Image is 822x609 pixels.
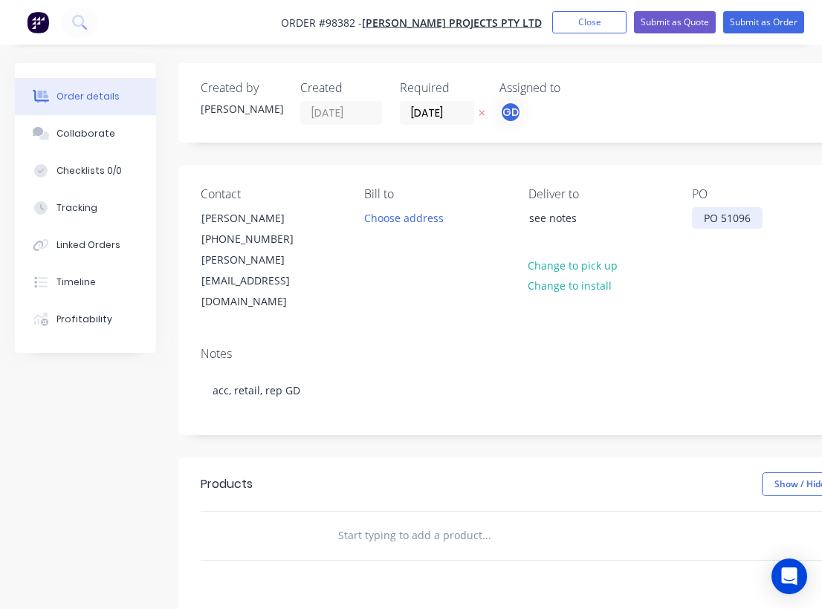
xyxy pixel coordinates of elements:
[201,208,325,229] div: [PERSON_NAME]
[15,264,156,301] button: Timeline
[300,81,382,95] div: Created
[201,229,325,250] div: [PHONE_NUMBER]
[56,238,120,252] div: Linked Orders
[15,301,156,338] button: Profitability
[56,313,112,326] div: Profitability
[362,16,542,30] a: [PERSON_NAME] Projects Pty Ltd
[201,187,340,201] div: Contact
[771,558,807,594] div: Open Intercom Messenger
[56,164,122,178] div: Checklists 0/0
[281,16,362,30] span: Order #98382 -
[15,189,156,227] button: Tracking
[56,127,115,140] div: Collaborate
[356,207,451,227] button: Choose address
[27,11,49,33] img: Factory
[56,90,120,103] div: Order details
[15,152,156,189] button: Checklists 0/0
[201,101,282,117] div: [PERSON_NAME]
[517,207,665,255] div: see notes
[634,11,716,33] button: Submit as Quote
[189,207,337,313] div: [PERSON_NAME][PHONE_NUMBER][PERSON_NAME][EMAIL_ADDRESS][DOMAIN_NAME]
[364,187,504,201] div: Bill to
[552,11,627,33] button: Close
[201,475,253,493] div: Products
[201,250,325,312] div: [PERSON_NAME][EMAIL_ADDRESS][DOMAIN_NAME]
[723,11,804,33] button: Submit as Order
[15,78,156,115] button: Order details
[56,201,97,215] div: Tracking
[520,255,626,275] button: Change to pick up
[692,207,763,229] div: PO 51096
[56,276,96,289] div: Timeline
[520,276,620,296] button: Change to install
[337,521,635,550] input: Start typing to add a product...
[15,227,156,264] button: Linked Orders
[400,81,482,95] div: Required
[201,81,282,95] div: Created by
[499,101,522,123] button: GD
[529,208,653,229] div: see notes
[499,81,648,95] div: Assigned to
[528,187,668,201] div: Deliver to
[15,115,156,152] button: Collaborate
